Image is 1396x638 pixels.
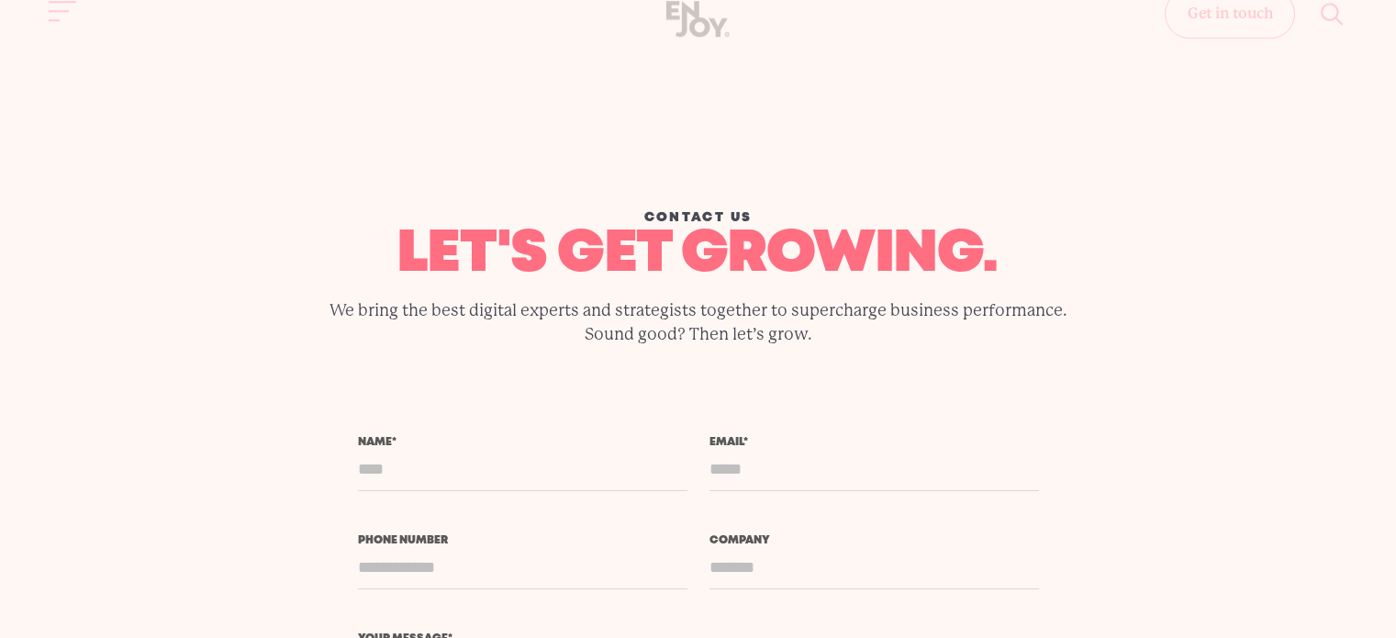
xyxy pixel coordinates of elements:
button: Site search [1313,36,1352,74]
span: let's get growing. [396,229,998,281]
button: Site navigation [44,33,83,72]
label: Email [709,437,1039,448]
p: We bring the best digital experts and strategists together to supercharge business performance. S... [311,298,1086,346]
label: Company [709,535,1039,546]
div: Contact us [311,207,1086,228]
label: Name [358,437,687,448]
label: Phone number [358,535,687,546]
a: Get in touch [1165,30,1295,80]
